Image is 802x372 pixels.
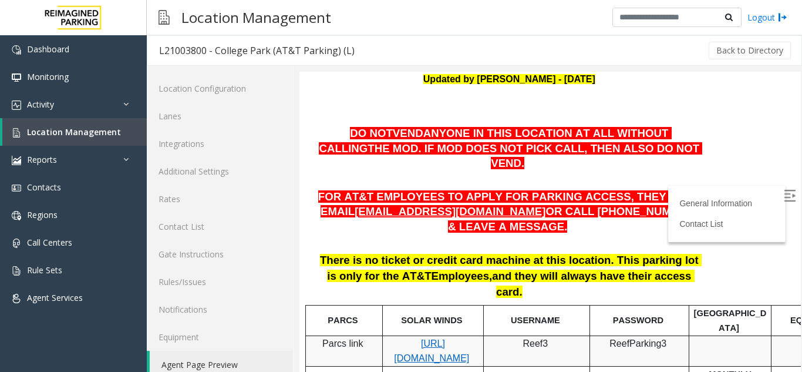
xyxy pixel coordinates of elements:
[12,156,21,165] img: 'icon'
[12,128,21,138] img: 'icon'
[778,11,787,24] img: logout
[16,306,75,330] span: MANDATORY FIELDS
[19,119,404,146] span: FOR AT&T EMPLOYEES TO APPLY FOR PARKING ACCESS, THEY MUST EMAIL
[27,126,121,138] span: Location Management
[149,133,402,161] span: OR CALL [PHONE_NUMBER] & LEAVE A MESSAGE.
[12,239,21,248] img: 'icon'
[27,237,72,248] span: Call Centers
[68,71,119,83] span: THE MOD
[27,209,58,220] span: Regions
[2,118,147,146] a: Location Management
[159,43,355,58] div: L21003800 - College Park (AT&T Parking) (L)
[27,154,57,165] span: Reports
[747,11,787,24] a: Logout
[55,135,246,145] a: [EMAIL_ADDRESS][DOMAIN_NAME]
[324,313,355,323] span: TICKET
[55,133,246,146] span: [EMAIL_ADDRESS][DOMAIN_NAME]
[12,183,21,193] img: 'icon'
[12,73,21,82] img: 'icon'
[159,3,170,32] img: pageIcon
[199,306,272,330] span: APPROVED VALIDATION LIST
[147,240,293,268] a: Gate Instructions
[132,198,193,210] span: Employees,
[103,313,161,323] span: VALIDATIONS
[119,71,403,98] span: . IF MOD DOES NOT PICK CALL, THEN ALSO DO NOT VEND.
[709,42,791,59] button: Back to Directory
[147,157,293,185] a: Additional Settings
[484,118,496,130] img: Open/Close Sidebar Menu
[211,244,261,253] span: USERNAME
[193,198,395,226] span: and they will always have their access card.
[176,3,337,32] h3: Location Management
[491,244,542,253] span: EQUIPMENT
[147,102,293,130] a: Lanes
[124,2,296,12] b: Updated by [PERSON_NAME] - [DATE]
[147,296,293,323] a: Notifications
[147,75,293,102] a: Location Configuration
[12,211,21,220] img: 'icon'
[50,55,93,68] span: DO NOT
[310,267,367,277] span: ReefParking3
[27,264,62,276] span: Rule Sets
[147,268,293,296] a: Rules/Issues
[12,266,21,276] img: 'icon'
[12,45,21,55] img: 'icon'
[23,267,63,277] span: Parcs link
[27,43,69,55] span: Dashboard
[27,182,61,193] span: Contacts
[147,213,293,240] a: Contact List
[19,55,372,83] span: ANYONE IN THIS LOCATION AT ALL WITHOUT CALLING
[28,244,58,253] span: PARCS
[314,244,364,253] span: PASSWORD
[27,71,69,82] span: Monitoring
[380,148,423,157] a: Contact List
[27,99,54,110] span: Activity
[12,294,21,303] img: 'icon'
[397,298,465,337] span: MONTHLY CARDS/TENANTS
[27,292,83,303] span: Agent Services
[12,100,21,110] img: 'icon'
[93,55,124,68] span: VEND
[380,127,453,136] a: General Information
[95,267,170,292] a: [URL][DOMAIN_NAME]
[395,237,467,262] span: [GEOGRAPHIC_DATA]
[21,182,402,210] span: There is no ticket or credit card machine at this location. This parking lot is only for the AT&T
[147,130,293,157] a: Integrations
[147,185,293,213] a: Rates
[478,313,554,323] span: GARAGE LAYOUT
[102,244,163,253] span: SOLAR WINDS
[147,323,293,351] a: Equipment
[223,267,248,277] span: Reef3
